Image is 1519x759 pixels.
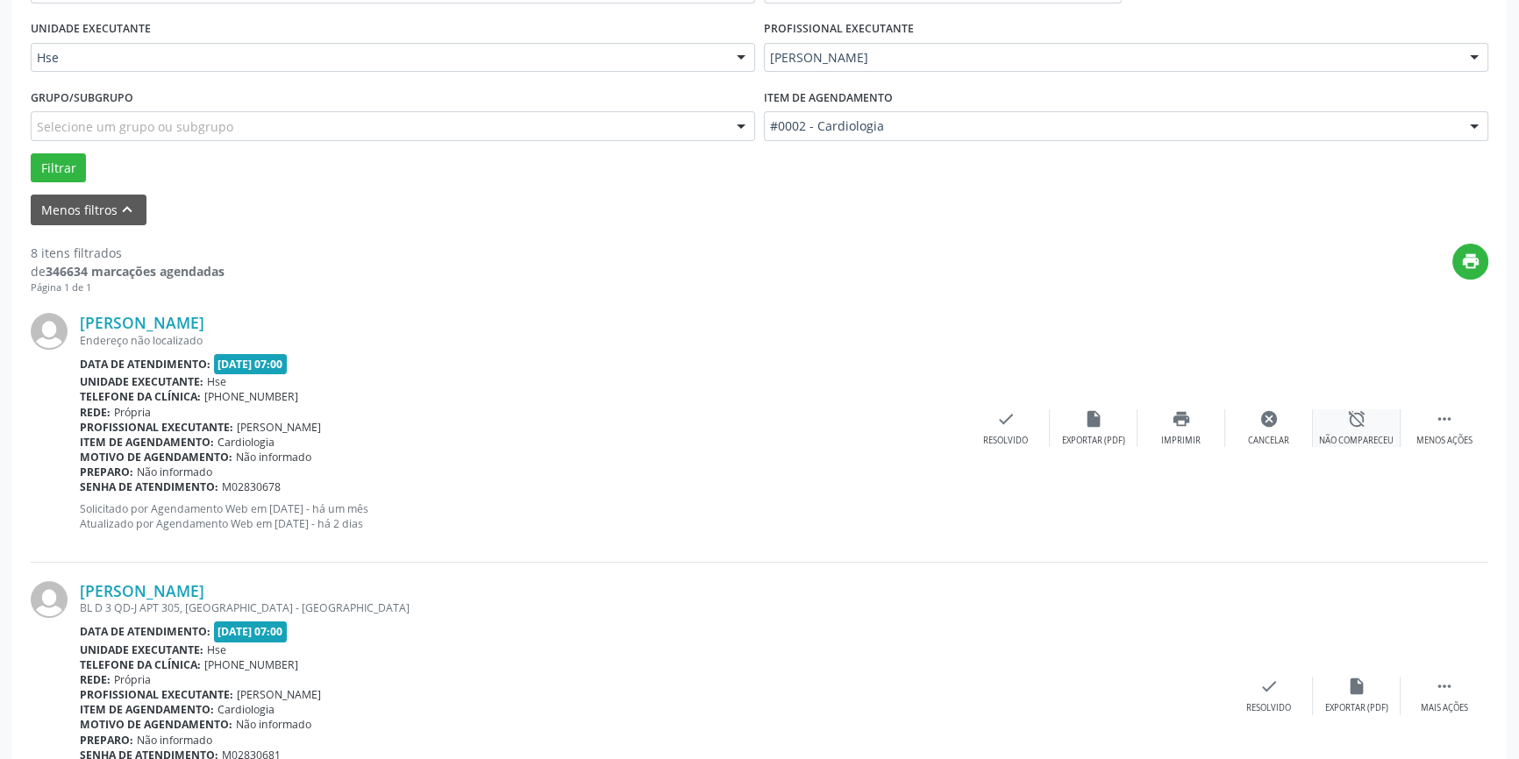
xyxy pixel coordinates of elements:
[31,581,68,618] img: img
[80,733,133,748] b: Preparo:
[80,479,218,494] b: Senha de atendimento:
[31,262,225,280] div: de
[80,642,203,657] b: Unidade executante:
[1259,677,1279,696] i: check
[1319,435,1394,447] div: Não compareceu
[80,450,232,465] b: Motivo de agendamento:
[204,389,298,404] span: [PHONE_NUMBER]
[80,501,962,531] p: Solicitado por Agendamento Web em [DATE] - há um mês Atualizado por Agendamento Web em [DATE] - h...
[80,420,233,435] b: Profissional executante:
[1347,677,1366,696] i: insert_drive_file
[1421,702,1468,714] div: Mais ações
[237,687,321,702] span: [PERSON_NAME]
[1435,409,1454,429] i: 
[237,420,321,435] span: [PERSON_NAME]
[80,600,1225,615] div: BL D 3 QD-J APT 305, [GEOGRAPHIC_DATA] - [GEOGRAPHIC_DATA]
[770,49,1452,67] span: [PERSON_NAME]
[80,435,214,450] b: Item de agendamento:
[80,389,201,404] b: Telefone da clínica:
[137,465,212,479] span: Não informado
[31,244,225,262] div: 8 itens filtrados
[1172,409,1191,429] i: print
[31,84,133,111] label: Grupo/Subgrupo
[80,357,210,372] b: Data de atendimento:
[1248,435,1289,447] div: Cancelar
[31,153,86,183] button: Filtrar
[80,687,233,702] b: Profissional executante:
[204,657,298,672] span: [PHONE_NUMBER]
[1325,702,1388,714] div: Exportar (PDF)
[222,479,281,494] span: M02830678
[1435,677,1454,696] i: 
[218,435,275,450] span: Cardiologia
[770,117,1452,135] span: #0002 - Cardiologia
[1062,435,1125,447] div: Exportar (PDF)
[1259,409,1279,429] i: cancel
[80,333,962,348] div: Endereço não localizado
[996,409,1016,429] i: check
[1084,409,1103,429] i: insert_drive_file
[1347,409,1366,429] i: alarm_off
[31,313,68,350] img: img
[80,702,214,717] b: Item de agendamento:
[46,263,225,280] strong: 346634 marcações agendadas
[236,717,311,732] span: Não informado
[80,717,232,732] b: Motivo de agendamento:
[114,672,151,687] span: Própria
[80,465,133,479] b: Preparo:
[236,450,311,465] span: Não informado
[764,16,914,43] label: PROFISSIONAL EXECUTANTE
[118,200,137,219] i: keyboard_arrow_up
[80,672,111,687] b: Rede:
[80,374,203,389] b: Unidade executante:
[1461,252,1480,271] i: print
[80,657,201,672] b: Telefone da clínica:
[214,354,288,374] span: [DATE] 07:00
[80,581,204,600] a: [PERSON_NAME]
[207,642,226,657] span: Hse
[31,195,146,225] button: Menos filtroskeyboard_arrow_up
[37,117,233,136] span: Selecione um grupo ou subgrupo
[1452,244,1488,280] button: print
[1246,702,1291,714] div: Resolvido
[1416,435,1473,447] div: Menos ações
[37,49,719,67] span: Hse
[207,374,226,389] span: Hse
[80,624,210,639] b: Data de atendimento:
[80,313,204,332] a: [PERSON_NAME]
[31,16,151,43] label: UNIDADE EXECUTANTE
[114,405,151,420] span: Própria
[80,405,111,420] b: Rede:
[983,435,1028,447] div: Resolvido
[31,280,225,295] div: Página 1 de 1
[137,733,212,748] span: Não informado
[214,621,288,642] span: [DATE] 07:00
[764,84,893,111] label: Item de agendamento
[218,702,275,717] span: Cardiologia
[1161,435,1201,447] div: Imprimir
